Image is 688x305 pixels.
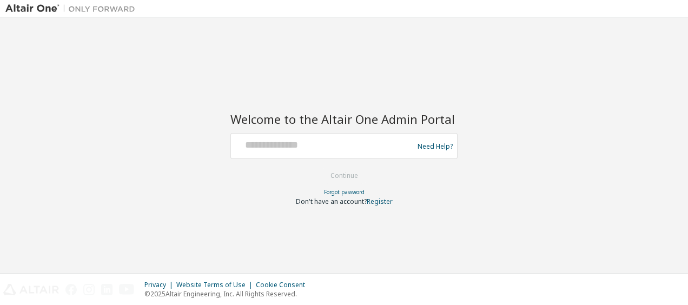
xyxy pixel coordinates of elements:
[5,3,141,14] img: Altair One
[367,197,393,206] a: Register
[65,284,77,295] img: facebook.svg
[256,281,312,289] div: Cookie Consent
[83,284,95,295] img: instagram.svg
[119,284,135,295] img: youtube.svg
[101,284,113,295] img: linkedin.svg
[418,146,453,147] a: Need Help?
[3,284,59,295] img: altair_logo.svg
[324,188,365,196] a: Forgot password
[176,281,256,289] div: Website Terms of Use
[296,197,367,206] span: Don't have an account?
[144,281,176,289] div: Privacy
[144,289,312,299] p: © 2025 Altair Engineering, Inc. All Rights Reserved.
[230,111,458,127] h2: Welcome to the Altair One Admin Portal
